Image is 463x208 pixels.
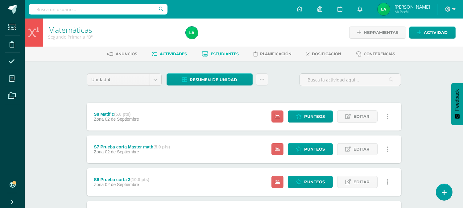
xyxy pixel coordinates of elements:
span: Mi Perfil [395,9,430,15]
span: Editar [353,176,370,188]
span: Resumen de unidad [190,74,237,85]
a: Punteos [288,110,333,123]
strong: (5.0 pts) [114,112,131,117]
a: Dosificación [306,49,341,59]
span: Zona [94,182,104,187]
img: 9a1e7f6ee7d2d53670f65b8a0401b2da.png [186,27,198,39]
span: Dosificación [312,52,341,56]
a: Resumen de unidad [167,73,253,85]
a: Estudiantes [202,49,239,59]
a: Matemáticas [48,24,92,35]
span: Actividad [424,27,448,38]
a: Planificación [254,49,291,59]
span: Zona [94,117,104,122]
a: Conferencias [356,49,395,59]
a: Punteos [288,143,333,155]
span: 02 de Septiembre [105,182,139,187]
span: 02 de Septiembre [105,117,139,122]
h1: Matemáticas [48,25,178,34]
input: Busca un usuario... [29,4,167,15]
strong: (5.0 pts) [153,144,170,149]
span: Feedback [454,89,460,111]
a: Actividad [409,27,456,39]
strong: (10.0 pts) [130,177,149,182]
span: Punteos [304,144,325,155]
div: S7 Prueba corta Master math [94,144,170,149]
span: Punteos [304,176,325,188]
span: Editar [353,111,370,122]
span: Conferencias [364,52,395,56]
span: Editar [353,144,370,155]
span: Punteos [304,111,325,122]
div: S6 Prueba corta 3 [94,177,149,182]
a: Unidad 4 [87,74,161,85]
span: Herramientas [364,27,398,38]
span: Actividades [160,52,187,56]
input: Busca la actividad aquí... [300,74,401,86]
div: Segundo Primaria 'B' [48,34,178,40]
a: Anuncios [107,49,137,59]
span: [PERSON_NAME] [395,4,430,10]
button: Feedback - Mostrar encuesta [451,83,463,125]
a: Herramientas [349,27,406,39]
span: Estudiantes [211,52,239,56]
div: S8 Matific [94,112,139,117]
a: Punteos [288,176,333,188]
span: Anuncios [116,52,137,56]
span: Planificación [260,52,291,56]
img: 9a1e7f6ee7d2d53670f65b8a0401b2da.png [378,3,390,15]
span: 02 de Septiembre [105,149,139,154]
span: Unidad 4 [92,74,145,85]
span: Zona [94,149,104,154]
a: Actividades [152,49,187,59]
